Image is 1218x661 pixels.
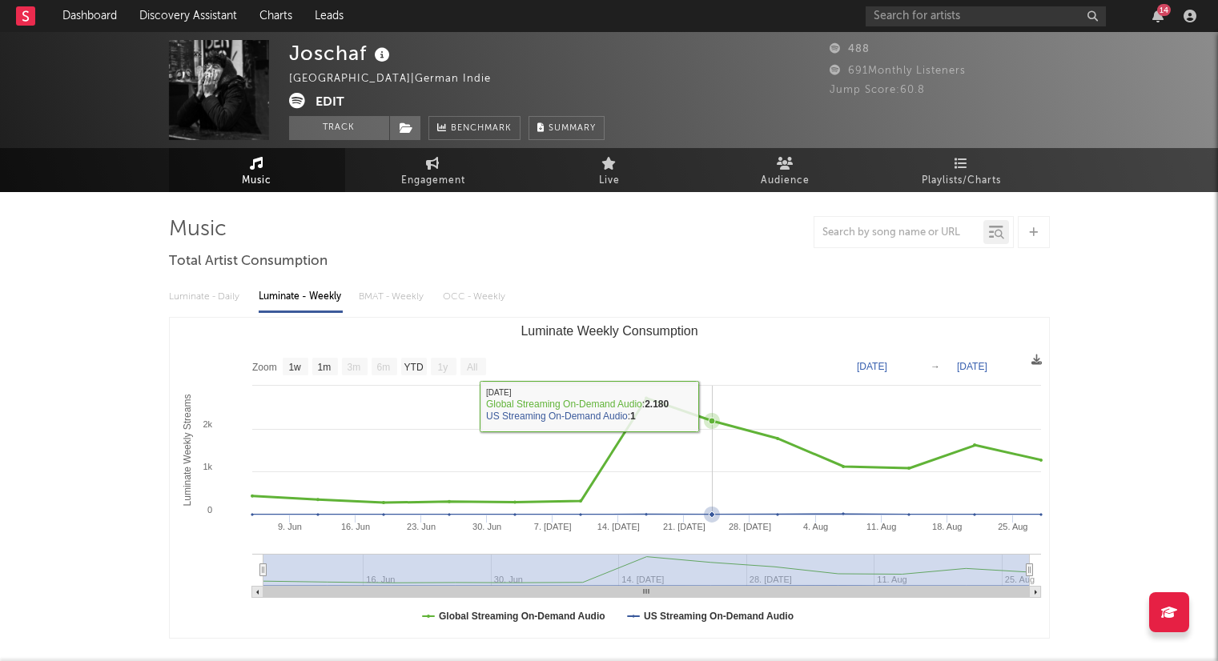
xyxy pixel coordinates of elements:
[203,462,212,471] text: 1k
[345,148,521,192] a: Engagement
[170,318,1049,638] svg: Luminate Weekly Consumption
[761,171,810,190] span: Audience
[529,116,605,140] button: Summary
[203,419,212,429] text: 2k
[697,148,874,192] a: Audience
[866,522,895,531] text: 11. Aug
[340,522,369,531] text: 16. Jun
[182,395,193,507] text: Luminate Weekly Streams
[521,324,697,338] text: Luminate Weekly Consumption
[289,40,394,66] div: Joschaf
[597,522,639,531] text: 14. [DATE]
[1157,4,1171,16] div: 14
[549,124,596,133] span: Summary
[998,522,1027,531] text: 25. Aug
[317,362,331,373] text: 1m
[814,226,983,239] input: Search by song name or URL
[662,522,705,531] text: 21. [DATE]
[866,6,1106,26] input: Search for artists
[376,362,390,373] text: 6m
[439,611,605,622] text: Global Streaming On-Demand Audio
[404,362,423,373] text: YTD
[521,148,697,192] a: Live
[259,283,343,310] div: Luminate - Weekly
[407,522,436,531] text: 23. Jun
[252,362,277,373] text: Zoom
[169,148,345,192] a: Music
[289,116,389,140] button: Track
[207,505,211,515] text: 0
[242,171,271,190] span: Music
[347,362,360,373] text: 3m
[1004,575,1034,584] text: 25. Aug
[857,361,887,372] text: [DATE]
[874,148,1050,192] a: Playlists/Charts
[1152,10,1164,22] button: 14
[472,522,501,531] text: 30. Jun
[437,362,448,373] text: 1y
[451,119,512,138] span: Benchmark
[728,522,770,531] text: 28. [DATE]
[957,361,987,372] text: [DATE]
[830,85,925,95] span: Jump Score: 60.8
[533,522,571,531] text: 7. [DATE]
[644,611,794,622] text: US Streaming On-Demand Audio
[931,361,940,372] text: →
[802,522,827,531] text: 4. Aug
[428,116,521,140] a: Benchmark
[932,522,962,531] text: 18. Aug
[169,252,328,271] span: Total Artist Consumption
[288,362,301,373] text: 1w
[922,171,1001,190] span: Playlists/Charts
[466,362,476,373] text: All
[277,522,301,531] text: 9. Jun
[316,93,344,113] button: Edit
[401,171,465,190] span: Engagement
[599,171,620,190] span: Live
[830,66,966,76] span: 691 Monthly Listeners
[289,70,509,89] div: [GEOGRAPHIC_DATA] | German Indie
[830,44,870,54] span: 488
